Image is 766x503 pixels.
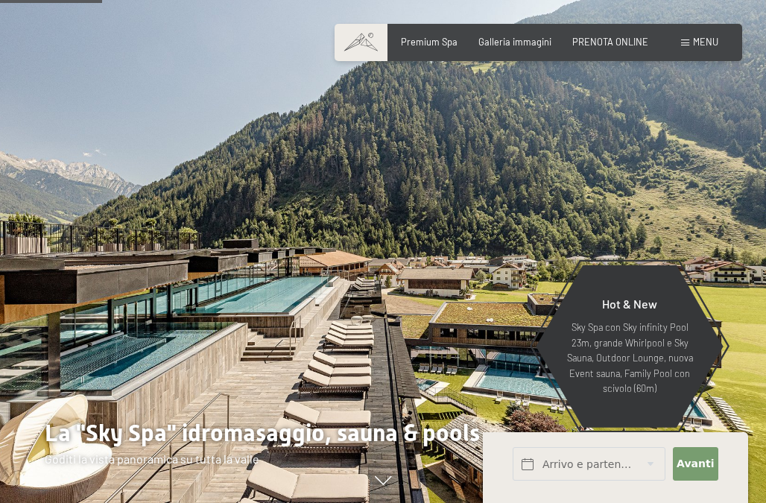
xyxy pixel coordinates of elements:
span: Menu [693,36,718,48]
a: Premium Spa [401,36,458,48]
p: Sky Spa con Sky infinity Pool 23m, grande Whirlpool e Sky Sauna, Outdoor Lounge, nuova Event saun... [565,320,694,396]
a: Galleria immagini [478,36,551,48]
span: Hot & New [602,297,657,311]
a: Hot & New Sky Spa con Sky infinity Pool 23m, grande Whirlpool e Sky Sauna, Outdoor Lounge, nuova ... [535,265,724,428]
a: PRENOTA ONLINE [572,36,648,48]
button: Avanti [673,447,719,481]
span: Avanti [677,457,714,472]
